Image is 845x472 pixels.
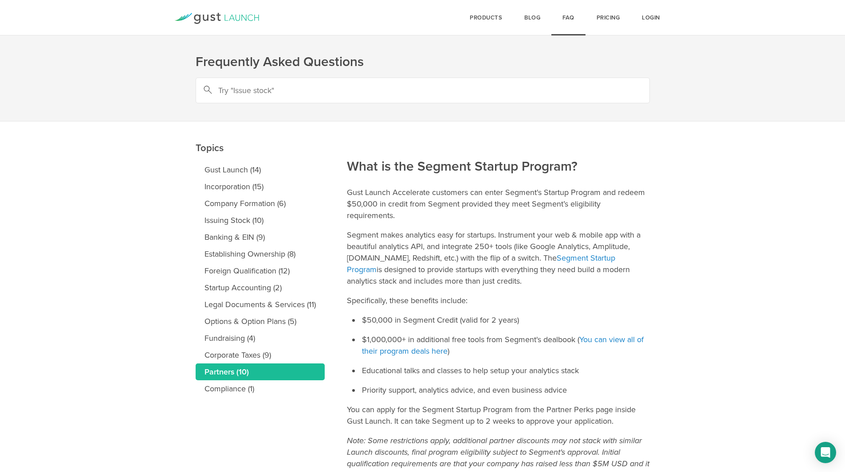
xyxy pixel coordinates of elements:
[815,442,836,463] div: Open Intercom Messenger
[196,296,325,313] a: Legal Documents & Services (11)
[347,404,650,427] p: You can apply for the Segment Startup Program from the Partner Perks page inside Gust Launch. It ...
[347,229,650,287] p: Segment makes analytics easy for startups. Instrument your web & mobile app with a beautiful anal...
[196,330,325,347] a: Fundraising (4)
[196,229,325,246] a: Banking & EIN (9)
[196,178,325,195] a: Incorporation (15)
[196,161,325,178] a: Gust Launch (14)
[196,262,325,279] a: Foreign Qualification (12)
[196,212,325,229] a: Issuing Stock (10)
[347,98,650,176] h2: What is the Segment Startup Program?
[362,335,644,356] a: You can view all of their program deals here
[196,79,325,157] h2: Topics
[196,195,325,212] a: Company Formation (6)
[196,53,650,71] h1: Frequently Asked Questions
[196,78,650,103] input: Try "Issue stock"
[196,246,325,262] a: Establishing Ownership (8)
[347,187,650,221] p: Gust Launch Accelerate customers can enter Segment's Startup Program and redeem $50,000 in credit...
[196,347,325,363] a: Corporate Taxes (9)
[196,363,325,380] a: Partners (10)
[360,365,650,376] li: Educational talks and classes to help setup your analytics stack
[347,295,650,306] p: Specifically, these benefits include:
[360,384,650,396] li: Priority support, analytics advice, and even business advice
[196,313,325,330] a: Options & Option Plans (5)
[196,279,325,296] a: Startup Accounting (2)
[360,334,650,357] li: $1,000,000+ in additional free tools from Segment's dealbook ( )
[196,380,325,397] a: Compliance (1)
[360,314,650,326] li: $50,000 in Segment Credit (valid for 2 years)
